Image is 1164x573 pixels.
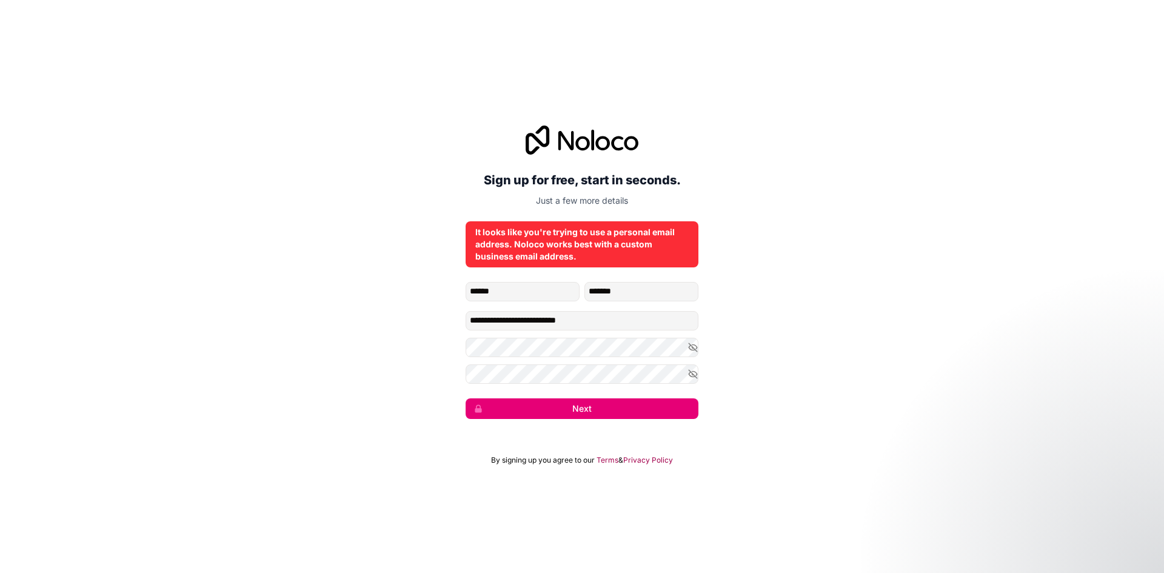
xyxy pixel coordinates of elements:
[491,455,595,465] span: By signing up you agree to our
[466,169,698,191] h2: Sign up for free, start in seconds.
[921,482,1164,567] iframe: Intercom notifications message
[466,311,698,330] input: Email address
[466,398,698,419] button: Next
[466,364,698,384] input: Confirm password
[623,455,673,465] a: Privacy Policy
[466,282,580,301] input: given-name
[475,226,689,263] div: It looks like you're trying to use a personal email address. Noloco works best with a custom busi...
[584,282,698,301] input: family-name
[597,455,618,465] a: Terms
[618,455,623,465] span: &
[466,195,698,207] p: Just a few more details
[466,338,698,357] input: Password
